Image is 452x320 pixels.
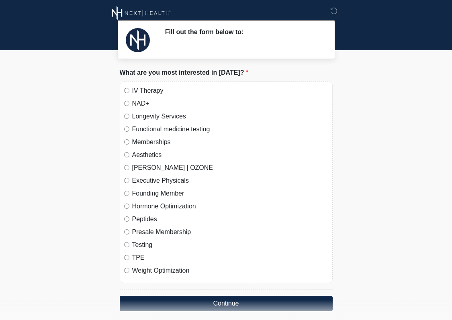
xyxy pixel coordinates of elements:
label: What are you most interested in [DATE]? [120,68,249,77]
label: Memberships [132,137,328,147]
button: Continue [120,296,333,311]
label: Founding Member [132,189,328,198]
input: Aesthetics [124,152,129,157]
input: Longevity Services [124,114,129,119]
input: Testing [124,242,129,247]
img: Next Health Wellness Logo [112,6,171,20]
label: Testing [132,240,328,250]
input: Memberships [124,139,129,145]
label: Weight Optimization [132,266,328,275]
input: Founding Member [124,191,129,196]
input: Executive Physicals [124,178,129,183]
label: [PERSON_NAME] | OZONE [132,163,328,173]
input: Hormone Optimization [124,204,129,209]
input: Presale Membership [124,229,129,234]
label: TPE [132,253,328,263]
input: TPE [124,255,129,260]
label: Aesthetics [132,150,328,160]
label: Executive Physicals [132,176,328,185]
label: Peptides [132,214,328,224]
label: Functional medicine testing [132,124,328,134]
input: Functional medicine testing [124,126,129,132]
h2: Fill out the form below to: [165,28,321,36]
input: [PERSON_NAME] | OZONE [124,165,129,170]
label: IV Therapy [132,86,328,96]
input: Weight Optimization [124,268,129,273]
label: Hormone Optimization [132,202,328,211]
label: NAD+ [132,99,328,108]
input: NAD+ [124,101,129,106]
label: Presale Membership [132,227,328,237]
input: IV Therapy [124,88,129,93]
img: Agent Avatar [126,28,150,52]
input: Peptides [124,216,129,222]
label: Longevity Services [132,112,328,121]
